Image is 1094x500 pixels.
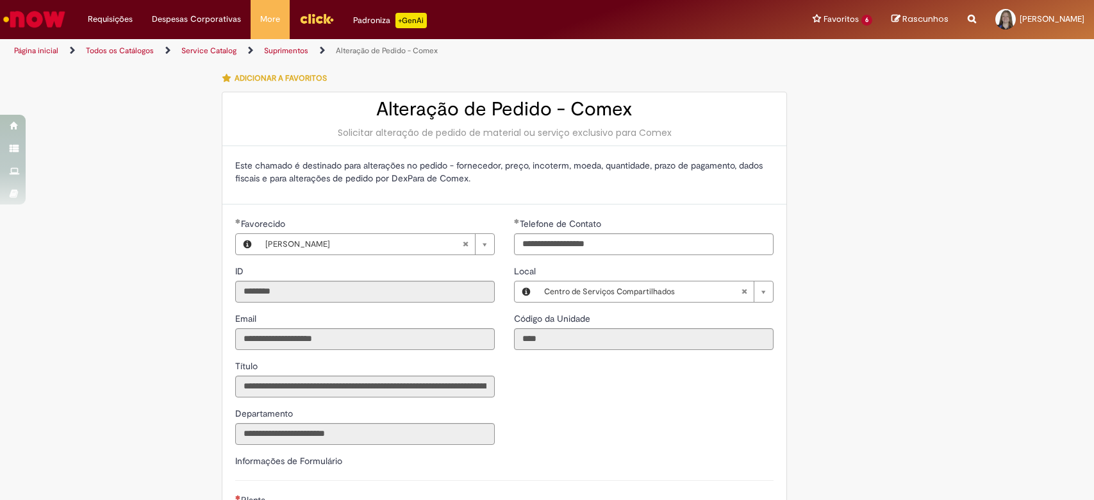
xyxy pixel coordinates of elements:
[1020,13,1084,24] span: [PERSON_NAME]
[235,219,241,224] span: Obrigatório Preenchido
[538,281,773,302] a: Centro de Serviços CompartilhadosLimpar campo Local
[902,13,949,25] span: Rascunhos
[181,46,236,56] a: Service Catalog
[235,281,495,303] input: ID
[235,376,495,397] input: Título
[235,126,774,139] div: Solicitar alteração de pedido de material ou serviço exclusivo para Comex
[520,218,604,229] span: Telefone de Contato
[514,219,520,224] span: Obrigatório Preenchido
[260,13,280,26] span: More
[235,312,259,325] label: Somente leitura - Email
[235,159,774,185] p: Este chamado é destinado para alterações no pedido - fornecedor, preço, incoterm, moeda, quantida...
[88,13,133,26] span: Requisições
[235,360,260,372] label: Somente leitura - Título
[514,233,774,255] input: Telefone de Contato
[259,234,494,254] a: [PERSON_NAME]Limpar campo Favorecido
[235,99,774,120] h2: Alteração de Pedido - Comex
[235,265,246,278] label: Somente leitura - ID
[734,281,754,302] abbr: Limpar campo Local
[10,39,720,63] ul: Trilhas de página
[14,46,58,56] a: Página inicial
[336,46,438,56] a: Alteração de Pedido - Comex
[1,6,67,32] img: ServiceNow
[891,13,949,26] a: Rascunhos
[235,455,342,467] label: Informações de Formulário
[241,218,288,229] span: Favorecido, Tarsila Fernanda Arroyo Gabriel
[235,328,495,350] input: Email
[861,15,872,26] span: 6
[514,328,774,350] input: Código da Unidade
[353,13,427,28] div: Padroniza
[299,9,334,28] img: click_logo_yellow_360x200.png
[235,407,295,420] label: Somente leitura - Departamento
[515,281,538,302] button: Local, Visualizar este registro Centro de Serviços Compartilhados
[824,13,859,26] span: Favoritos
[264,46,308,56] a: Suprimentos
[222,65,334,92] button: Adicionar a Favoritos
[236,234,259,254] button: Favorecido, Visualizar este registro Tarsila Fernanda Arroyo Gabriel
[514,312,593,325] label: Somente leitura - Código da Unidade
[544,281,741,302] span: Centro de Serviços Compartilhados
[456,234,475,254] abbr: Limpar campo Favorecido
[395,13,427,28] p: +GenAi
[235,423,495,445] input: Departamento
[235,73,327,83] span: Adicionar a Favoritos
[235,313,259,324] span: Somente leitura - Email
[152,13,241,26] span: Despesas Corporativas
[235,408,295,419] span: Somente leitura - Departamento
[86,46,154,56] a: Todos os Catálogos
[514,313,593,324] span: Somente leitura - Código da Unidade
[235,495,241,500] span: Necessários
[235,360,260,372] span: Somente leitura - Título
[265,234,462,254] span: [PERSON_NAME]
[514,265,538,277] span: Local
